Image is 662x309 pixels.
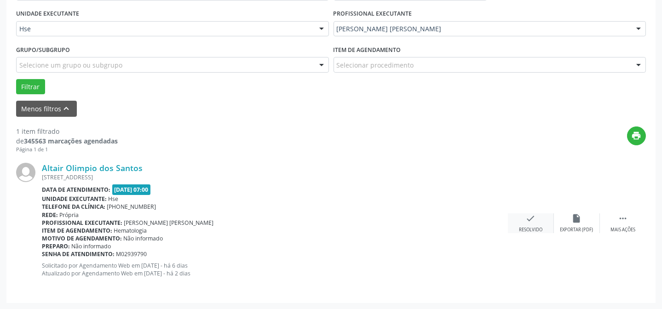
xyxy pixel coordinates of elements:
[19,60,122,70] span: Selecione um grupo ou subgrupo
[519,227,542,233] div: Resolvido
[560,227,593,233] div: Exportar (PDF)
[610,227,635,233] div: Mais ações
[16,101,77,117] button: Menos filtroskeyboard_arrow_up
[114,227,147,235] span: Hematologia
[62,103,72,114] i: keyboard_arrow_up
[627,126,646,145] button: print
[16,79,45,95] button: Filtrar
[42,163,143,173] a: Altair Olimpio dos Santos
[42,211,58,219] b: Rede:
[42,186,110,194] b: Data de atendimento:
[42,242,70,250] b: Preparo:
[632,131,642,141] i: print
[112,184,151,195] span: [DATE] 07:00
[124,219,214,227] span: [PERSON_NAME] [PERSON_NAME]
[42,173,508,181] div: [STREET_ADDRESS]
[116,250,147,258] span: M02939790
[334,43,401,57] label: Item de agendamento
[16,136,118,146] div: de
[124,235,163,242] span: Não informado
[72,242,111,250] span: Não informado
[42,250,115,258] b: Senha de atendimento:
[42,235,122,242] b: Motivo de agendamento:
[337,60,414,70] span: Selecionar procedimento
[24,137,118,145] strong: 345563 marcações agendadas
[16,146,118,154] div: Página 1 de 1
[107,203,156,211] span: [PHONE_NUMBER]
[60,211,79,219] span: Própria
[109,195,119,203] span: Hse
[42,219,122,227] b: Profissional executante:
[16,163,35,182] img: img
[337,24,627,34] span: [PERSON_NAME] [PERSON_NAME]
[16,7,79,21] label: UNIDADE EXECUTANTE
[19,24,310,34] span: Hse
[42,195,107,203] b: Unidade executante:
[16,126,118,136] div: 1 item filtrado
[42,227,112,235] b: Item de agendamento:
[42,262,508,277] p: Solicitado por Agendamento Web em [DATE] - há 6 dias Atualizado por Agendamento Web em [DATE] - h...
[42,203,105,211] b: Telefone da clínica:
[334,7,412,21] label: PROFISSIONAL EXECUTANTE
[572,213,582,223] i: insert_drive_file
[526,213,536,223] i: check
[16,43,70,57] label: Grupo/Subgrupo
[618,213,628,223] i: 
